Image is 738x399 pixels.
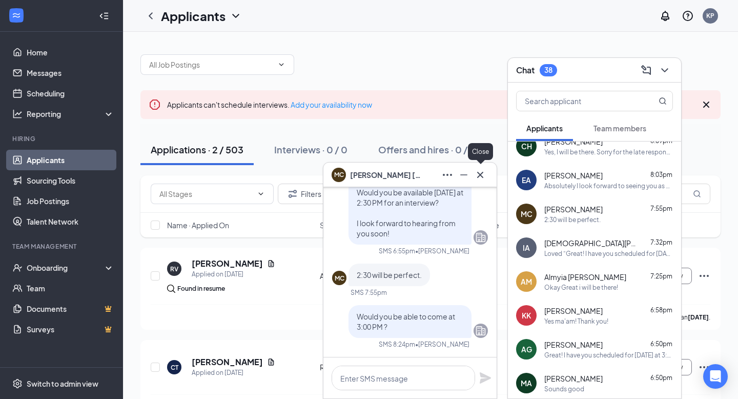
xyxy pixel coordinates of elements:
span: 6:50pm [650,374,672,382]
div: Hiring [12,134,112,143]
svg: Minimize [458,169,470,181]
span: Applicants can't schedule interviews. [167,100,372,109]
div: AM [521,276,532,287]
div: SMS 7:55pm [351,288,387,297]
div: Found in resume [177,284,225,294]
a: Scheduling [27,83,114,104]
a: SurveysCrown [27,319,114,340]
svg: UserCheck [12,263,23,273]
input: All Stages [159,188,253,199]
svg: Document [267,358,275,366]
div: AG [521,344,532,354]
svg: WorkstreamLogo [11,10,22,21]
div: Team Management [12,242,112,251]
div: MC [521,209,532,219]
div: Offers and hires · 0 / 61 [378,143,479,156]
span: 7:55pm [650,205,672,212]
b: [DATE] [688,313,709,321]
div: IA [523,243,530,253]
button: Cross [472,167,488,183]
svg: MagnifyingGlass [693,190,701,198]
span: 2:30 will be perfect. [357,270,422,280]
svg: ChevronDown [257,190,265,198]
div: Applied on [DATE] [192,368,275,378]
a: Team [27,278,114,298]
div: Yes ma'am! Thank you! [544,317,608,326]
input: Search applicant [517,91,638,111]
a: DocumentsCrown [27,298,114,319]
button: ComposeMessage [638,62,654,78]
svg: Error [149,98,161,111]
div: Open Intercom Messenger [703,364,728,389]
span: 6:50pm [650,340,672,348]
span: [PERSON_NAME] [544,204,603,214]
img: search.bf7aa3482b7795d4f01b.svg [167,285,175,293]
div: Great! I have you scheduled for [DATE] at 3:30 PM and the interview will be at the [DEMOGRAPHIC_D... [544,351,673,360]
div: MC [335,274,344,283]
div: Sounds good [544,385,584,393]
input: All Job Postings [149,59,273,70]
span: [PERSON_NAME] [544,136,603,147]
span: Stage [320,220,340,230]
div: MA [521,378,532,388]
a: Home [27,42,114,63]
div: Interviews · 0 / 0 [274,143,347,156]
div: EA [522,175,531,185]
div: CT [171,363,178,372]
button: Filter Filters [278,184,330,204]
svg: ComposeMessage [640,64,652,76]
svg: QuestionInfo [682,10,694,22]
span: 8:03pm [650,171,672,178]
span: 7:32pm [650,238,672,246]
div: Availability [320,271,393,281]
svg: Cross [700,98,712,111]
span: 6:58pm [650,306,672,314]
a: Job Postings [27,191,114,211]
h5: [PERSON_NAME] [192,258,263,269]
svg: Document [267,260,275,268]
span: • [PERSON_NAME] [415,247,469,255]
span: [DEMOGRAPHIC_DATA][PERSON_NAME] [544,238,637,248]
svg: Analysis [12,109,23,119]
svg: Settings [12,378,23,389]
svg: Notifications [659,10,671,22]
div: Close [468,143,493,160]
svg: Company [475,231,487,244]
svg: Collapse [99,11,109,21]
div: CH [521,141,532,151]
div: Yes, I will be there. Sorry for the late response I just got off work. [544,148,673,156]
span: Almyia [PERSON_NAME] [544,272,626,282]
button: ChevronDown [657,62,673,78]
svg: Ellipses [698,270,710,282]
div: SMS 6:55pm [379,247,415,255]
div: SMS 8:24pm [379,340,415,349]
svg: MagnifyingGlass [659,97,667,105]
span: [PERSON_NAME] [PERSON_NAME] [350,169,422,181]
h5: [PERSON_NAME] [192,356,263,368]
button: Ellipses [439,167,456,183]
h3: Chat [516,65,535,76]
button: Plane [479,372,491,384]
svg: Ellipses [698,361,710,373]
a: Add your availability now [291,100,372,109]
div: Review Stage [320,362,393,372]
span: [PERSON_NAME] [544,170,603,181]
div: Applied on [DATE] [192,269,275,280]
svg: ChevronDown [659,64,671,76]
span: • [PERSON_NAME] [415,340,469,349]
svg: ChevronDown [230,10,242,22]
div: RV [170,265,178,273]
div: Absolutely I look forward to seeing you as well [544,182,673,190]
svg: ChevronDown [277,61,285,69]
button: Minimize [456,167,472,183]
svg: Filter [286,188,299,200]
svg: Company [475,325,487,337]
a: Talent Network [27,211,114,232]
span: [PERSON_NAME] [544,306,603,316]
svg: ChevronLeft [145,10,157,22]
span: Team members [593,124,646,133]
div: KP [706,11,714,20]
a: Sourcing Tools [27,170,114,191]
span: Applicants [526,124,563,133]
